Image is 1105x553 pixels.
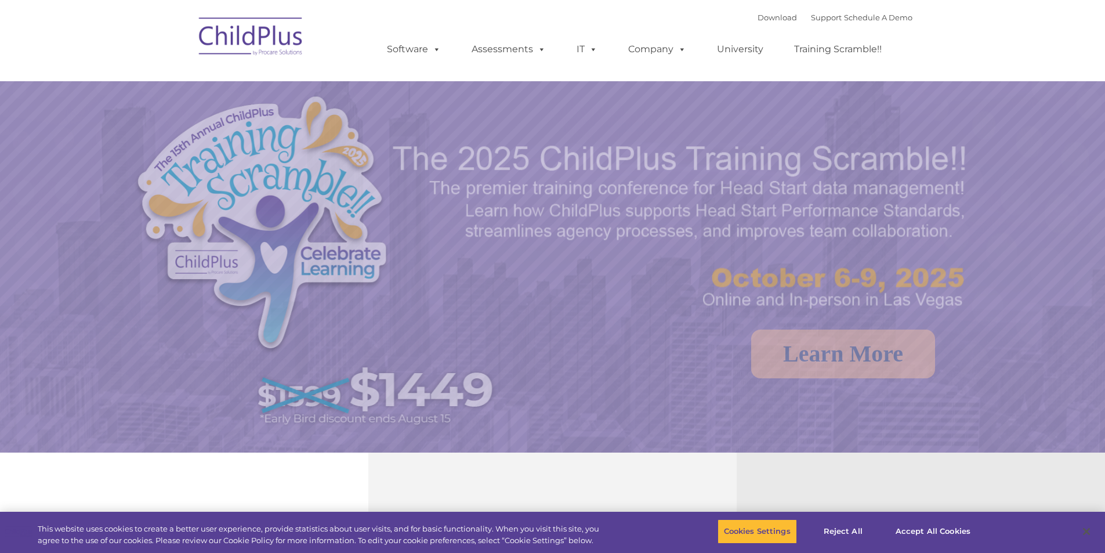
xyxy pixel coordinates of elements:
button: Close [1074,519,1099,544]
font: | [758,13,912,22]
a: Company [617,38,698,61]
button: Accept All Cookies [889,519,977,544]
div: This website uses cookies to create a better user experience, provide statistics about user visit... [38,523,608,546]
button: Cookies Settings [718,519,797,544]
button: Reject All [807,519,879,544]
a: Schedule A Demo [844,13,912,22]
a: Training Scramble!! [782,38,893,61]
a: Software [375,38,452,61]
a: Learn More [751,330,935,378]
a: University [705,38,775,61]
a: Assessments [460,38,557,61]
a: IT [565,38,609,61]
a: Support [811,13,842,22]
a: Download [758,13,797,22]
img: ChildPlus by Procare Solutions [193,9,309,67]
